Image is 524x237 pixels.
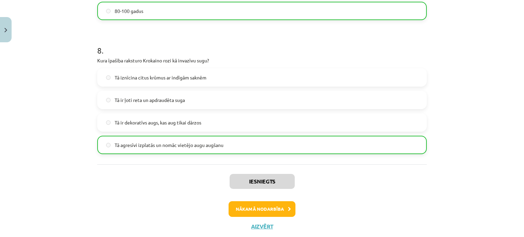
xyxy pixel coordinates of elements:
input: Tā agresīvi izplatās un nomāc vietējo augu augšanu [106,143,111,147]
input: Tā iznīcina citus krūmus ar indīgām saknēm [106,75,111,80]
input: 80-100 gadus [106,9,111,13]
h1: 8 . [97,34,427,55]
span: Tā ir ļoti reta un apdraudēta suga [115,97,185,104]
p: Kura īpašība raksturo Krokaino rozi kā invazīvu sugu? [97,57,427,64]
button: Iesniegts [230,174,295,189]
span: 80-100 gadus [115,8,143,15]
input: Tā ir dekoratīvs augs, kas aug tikai dārzos [106,120,111,125]
img: icon-close-lesson-0947bae3869378f0d4975bcd49f059093ad1ed9edebbc8119c70593378902aed.svg [4,28,7,32]
span: Tā ir dekoratīvs augs, kas aug tikai dārzos [115,119,201,126]
span: Tā iznīcina citus krūmus ar indīgām saknēm [115,74,206,81]
span: Tā agresīvi izplatās un nomāc vietējo augu augšanu [115,142,223,149]
button: Aizvērt [249,223,275,230]
input: Tā ir ļoti reta un apdraudēta suga [106,98,111,102]
button: Nākamā nodarbība [229,201,295,217]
